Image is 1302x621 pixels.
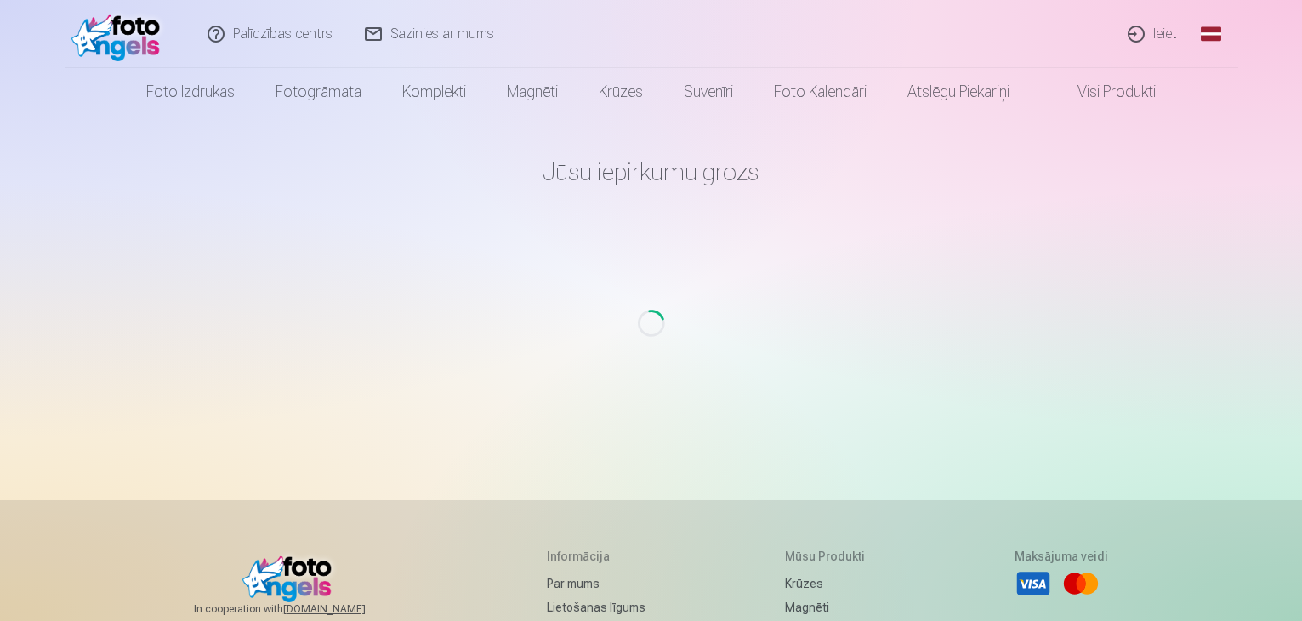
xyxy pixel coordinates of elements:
a: Lietošanas līgums [547,595,645,619]
img: /fa1 [71,7,169,61]
a: Par mums [547,572,645,595]
li: Mastercard [1062,565,1100,602]
h5: Informācija [547,548,645,565]
li: Visa [1015,565,1052,602]
a: Foto kalendāri [753,68,887,116]
a: Foto izdrukas [126,68,255,116]
a: Komplekti [382,68,486,116]
a: Magnēti [486,68,578,116]
h1: Jūsu iepirkumu grozs [155,157,1148,187]
h5: Maksājuma veidi [1015,548,1108,565]
a: Visi produkti [1030,68,1176,116]
a: Krūzes [578,68,663,116]
a: [DOMAIN_NAME] [283,602,407,616]
a: Suvenīri [663,68,753,116]
a: Fotogrāmata [255,68,382,116]
a: Krūzes [785,572,874,595]
h5: Mūsu produkti [785,548,874,565]
a: Magnēti [785,595,874,619]
a: Atslēgu piekariņi [887,68,1030,116]
span: In cooperation with [194,602,407,616]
